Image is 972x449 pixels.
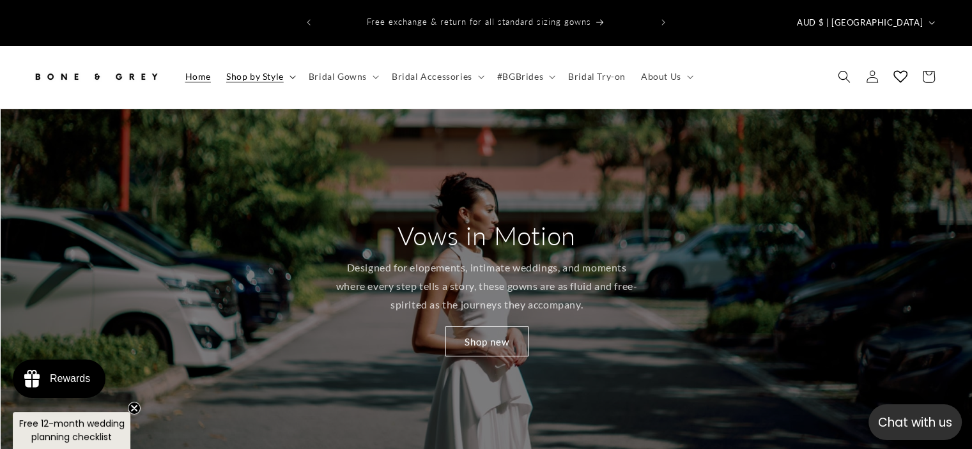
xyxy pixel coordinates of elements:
summary: About Us [633,63,698,90]
summary: Bridal Gowns [301,63,384,90]
summary: Shop by Style [219,63,301,90]
a: Bridal Try-on [560,63,633,90]
div: Rewards [50,373,90,384]
span: About Us [641,71,681,82]
h2: Vows in Motion [397,219,575,252]
a: Bone and Grey Bridal [27,58,165,96]
button: Open chatbox [868,404,962,440]
summary: #BGBrides [490,63,560,90]
p: Chat with us [868,413,962,432]
button: Next announcement [649,10,677,34]
div: Free 12-month wedding planning checklistClose teaser [13,412,130,449]
span: Bridal Accessories [392,71,472,82]
button: Close teaser [128,402,141,415]
summary: Bridal Accessories [384,63,490,90]
button: AUD $ | [GEOGRAPHIC_DATA] [789,10,940,34]
span: #BGBrides [497,71,543,82]
a: Shop new [445,326,528,356]
button: Previous announcement [295,10,323,34]
span: Bridal Gowns [309,71,367,82]
span: Free 12-month wedding planning checklist [19,417,125,443]
summary: Search [830,63,858,91]
span: Home [185,71,211,82]
p: Designed for elopements, intimate weddings, and moments where every step tells a story, these gow... [335,259,638,314]
img: Bone and Grey Bridal [32,63,160,91]
span: Shop by Style [226,71,284,82]
span: AUD $ | [GEOGRAPHIC_DATA] [797,17,923,29]
a: Home [178,63,219,90]
span: Free exchange & return for all standard sizing gowns [367,17,591,27]
span: Bridal Try-on [568,71,626,82]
